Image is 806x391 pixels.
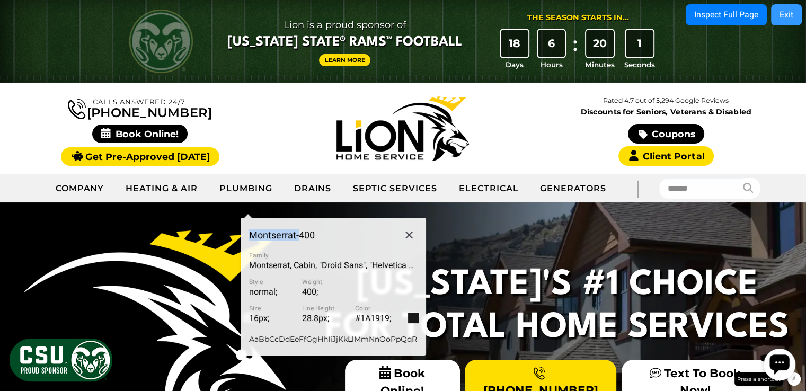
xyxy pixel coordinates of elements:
span: #1A1919 ; [355,313,391,323]
span: Minutes [585,59,615,70]
div: | [617,174,659,202]
button: Inspect Full Page [686,4,767,25]
span: Montserrat - 400 [249,230,315,240]
img: CSU Rams logo [129,10,193,73]
span: 28.8px ; [302,313,329,323]
span: Discounts for Seniors, Veterans & Disabled [537,108,795,115]
span: Line Height [302,305,355,312]
a: Septic Services [342,175,448,202]
span: Days [506,59,524,70]
span: Montserrat, Cabin, "Droid Sans", "Helvetica Neue", sans-serif ; [249,260,472,270]
span: Weight [302,279,355,285]
a: Company [45,175,116,202]
span: normal ; [249,287,277,297]
a: Get Pre-Approved [DATE] [61,147,219,166]
div: AaBbCcDdEeFfGgHhIiJjKkLlMmNnOoPpQqRrSsTtUuVvWwXxYyZz [249,332,418,347]
button: Exit [771,4,802,25]
div: 1 [626,30,653,57]
h2: [US_STATE]'s #1 Choice For Total Home Services [318,264,795,349]
a: Generators [529,175,617,202]
div: 20 [586,30,614,57]
p: Rated 4.7 out of 5,294 Google Reviews [535,95,798,106]
a: Learn More [319,54,371,66]
span: [US_STATE] State® Rams™ Football [227,33,462,51]
span: Lion is a proud sponsor of [227,16,462,33]
a: [PHONE_NUMBER] [68,96,212,119]
a: Drains [284,175,343,202]
img: Lion Home Service [336,96,469,161]
div: 6 [538,30,565,57]
a: Coupons [628,124,704,144]
span: Size [249,305,302,312]
img: CSU Sponsor Badge [8,337,114,383]
div: : [570,30,580,70]
span: Hours [541,59,563,70]
div: 18 [501,30,528,57]
span: 16px ; [249,313,269,323]
span: 400 ; [302,287,318,297]
a: Electrical [448,175,530,202]
div: Open chat widget [4,4,36,36]
div: Inspect Full Page [694,11,758,19]
div: The Season Starts in... [527,12,629,24]
span: Style [249,279,302,285]
span: Seconds [624,59,655,70]
a: Heating & Air [115,175,208,202]
a: Plumbing [209,175,284,202]
span: Family [249,252,418,259]
span: Color [355,305,408,312]
div: Exit [780,11,793,19]
span: Book Online! [92,125,188,143]
a: Client Portal [618,146,714,166]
